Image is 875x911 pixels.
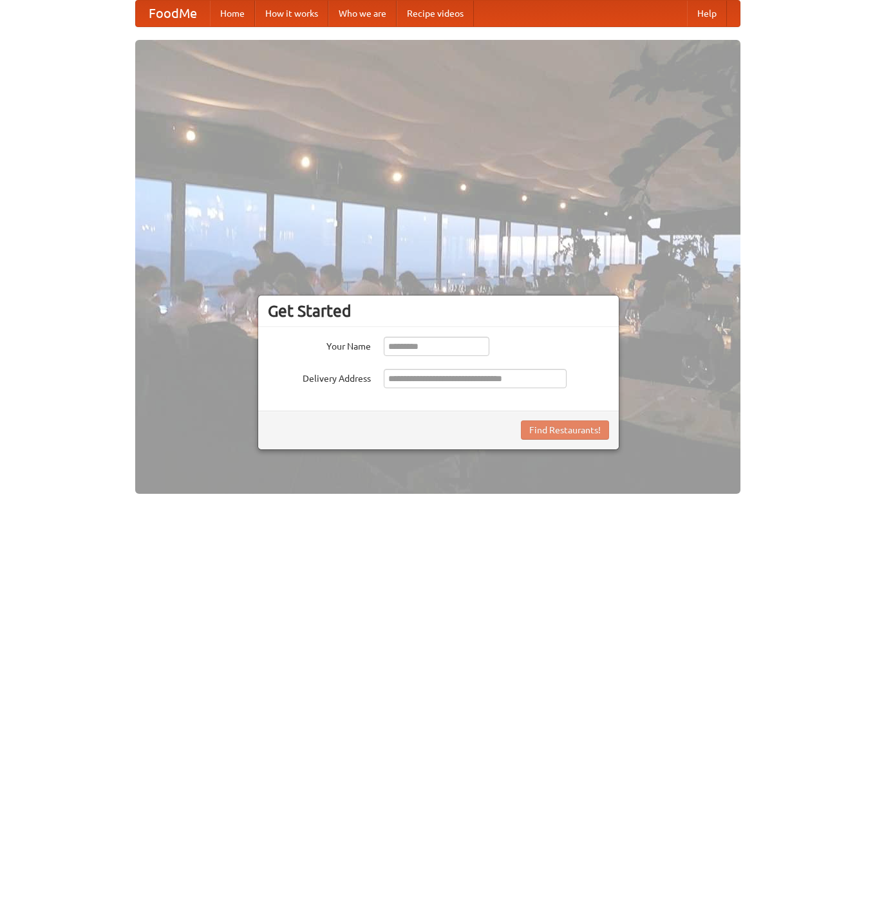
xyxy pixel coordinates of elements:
[136,1,210,26] a: FoodMe
[255,1,328,26] a: How it works
[268,369,371,385] label: Delivery Address
[687,1,727,26] a: Help
[268,301,609,321] h3: Get Started
[268,337,371,353] label: Your Name
[521,420,609,440] button: Find Restaurants!
[328,1,397,26] a: Who we are
[397,1,474,26] a: Recipe videos
[210,1,255,26] a: Home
